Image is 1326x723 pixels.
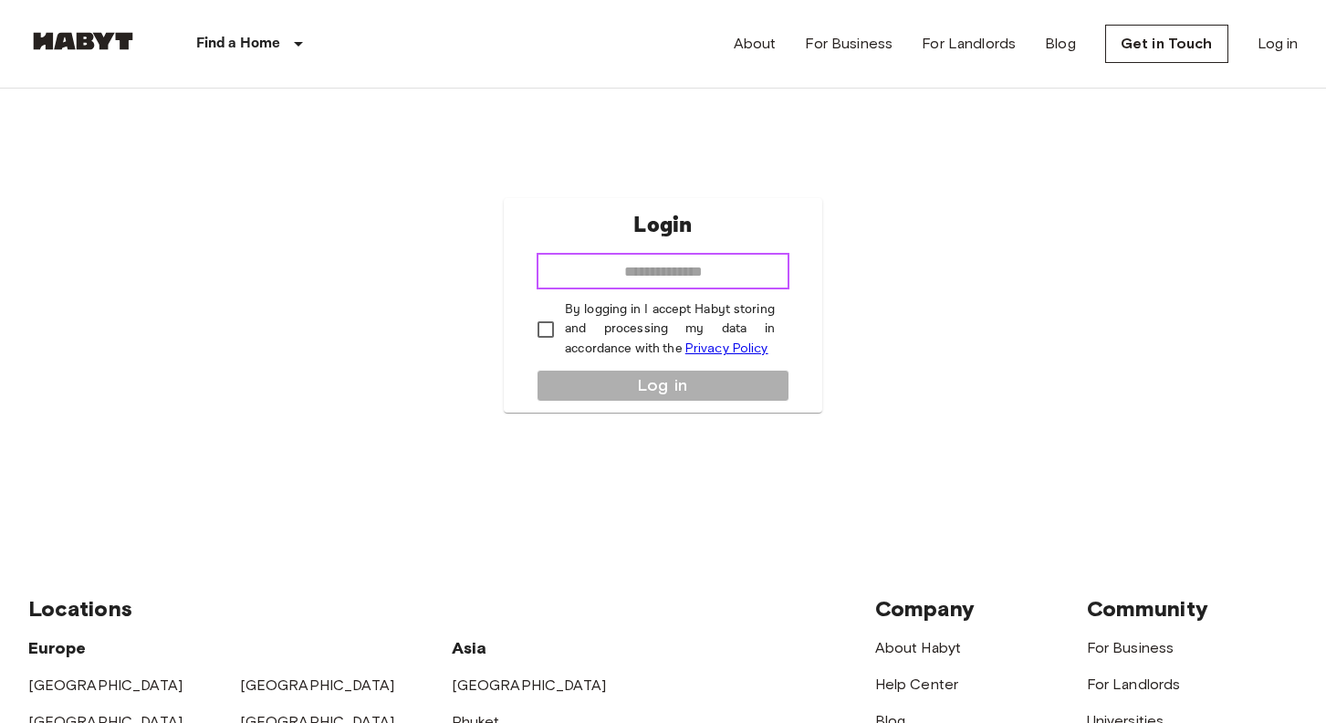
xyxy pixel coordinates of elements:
span: Locations [28,595,132,622]
a: For Business [1087,639,1175,656]
p: By logging in I accept Habyt storing and processing my data in accordance with the [565,300,775,359]
a: [GEOGRAPHIC_DATA] [452,676,607,694]
a: About Habyt [875,639,962,656]
a: For Landlords [922,33,1016,55]
a: Blog [1045,33,1076,55]
span: Community [1087,595,1208,622]
span: Asia [452,638,487,658]
p: Login [633,209,692,242]
span: Europe [28,638,87,658]
a: Privacy Policy [685,341,768,356]
a: [GEOGRAPHIC_DATA] [240,676,395,694]
a: Help Center [875,676,959,693]
img: Habyt [28,32,138,50]
a: About [734,33,777,55]
p: Find a Home [196,33,281,55]
a: For Landlords [1087,676,1181,693]
a: Get in Touch [1105,25,1228,63]
a: [GEOGRAPHIC_DATA] [28,676,183,694]
span: Company [875,595,976,622]
a: For Business [805,33,893,55]
a: Log in [1258,33,1299,55]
